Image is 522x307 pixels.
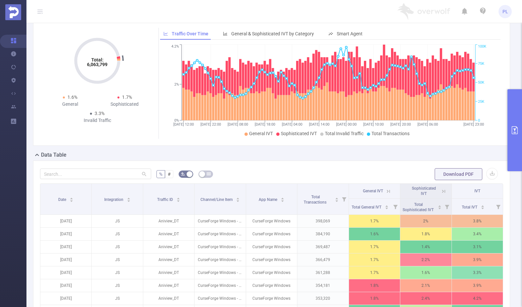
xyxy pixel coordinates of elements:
[92,266,143,279] p: JS
[352,205,382,210] span: Total General IVT
[163,31,168,36] i: icon: line-chart
[207,172,211,176] i: icon: table
[104,197,124,202] span: Integration
[474,189,480,193] span: IVT
[297,228,348,240] p: 384,190
[246,279,297,292] p: CurseForge Windows
[43,101,97,108] div: General
[335,197,339,201] div: Sort
[143,292,194,305] p: Aniview_DT
[282,122,302,127] tspan: [DATE] 04:00
[281,199,284,201] i: icon: caret-down
[195,279,245,292] p: CurseForge Windows - Tier 2 - 400x300 inside 400x600
[195,266,245,279] p: CurseForge Windows - US - 300x250 inside 400x600 - domain
[452,228,503,240] p: 3.4%
[297,279,348,292] p: 354,181
[481,204,485,208] div: Sort
[92,228,143,240] p: JS
[87,62,108,67] tspan: 6,063,799
[412,186,436,196] span: Sophisticated IVT
[5,4,21,20] img: Protected Media
[400,241,451,253] p: 1.4%
[336,122,357,127] tspan: [DATE] 00:00
[400,279,451,292] p: 2.1%
[127,199,130,201] i: icon: caret-down
[127,197,131,201] div: Sort
[438,204,441,206] i: icon: caret-up
[143,266,194,279] p: Aniview_DT
[337,31,363,36] span: Smart Agent
[92,241,143,253] p: JS
[349,253,400,266] p: 1.7%
[452,292,503,305] p: 4.2%
[168,172,171,177] span: #
[452,253,503,266] p: 3.9%
[281,131,317,136] span: Sophisticated IVT
[349,279,400,292] p: 1.8%
[438,204,442,208] div: Sort
[349,228,400,240] p: 1.6%
[236,197,239,199] i: icon: caret-up
[172,31,208,36] span: Traffic Over Time
[478,99,484,104] tspan: 25K
[40,228,91,240] p: [DATE]
[435,168,482,180] button: Download PDF
[478,118,480,123] tspan: 0
[478,61,484,66] tspan: 75K
[195,215,245,227] p: CurseForge Windows - Tier 2 - 400x300 inside 400x600
[195,228,245,240] p: CurseForge Windows - US - 400x300 inside 400x600
[40,253,91,266] p: [DATE]
[223,31,228,36] i: icon: bar-chart
[481,207,484,209] i: icon: caret-down
[391,199,400,214] i: Filter menu
[143,253,194,266] p: Aniview_DT
[228,122,248,127] tspan: [DATE] 08:00
[122,95,132,100] span: 1.7%
[297,215,348,227] p: 398,069
[452,266,503,279] p: 3.3%
[176,197,180,201] div: Sort
[41,151,66,159] h2: Data Table
[181,172,185,176] i: icon: bg-colors
[442,199,452,214] i: Filter menu
[70,199,73,201] i: icon: caret-down
[246,228,297,240] p: CurseForge Windows
[143,241,194,253] p: Aniview_DT
[246,241,297,253] p: CurseForge Windows
[349,215,400,227] p: 1.7%
[452,215,503,227] p: 3.8%
[400,253,451,266] p: 2.2%
[417,122,438,127] tspan: [DATE] 06:00
[452,279,503,292] p: 3.9%
[385,204,389,208] div: Sort
[335,197,338,199] i: icon: caret-up
[249,131,273,136] span: General IVT
[92,253,143,266] p: JS
[438,207,441,209] i: icon: caret-down
[143,228,194,240] p: Aniview_DT
[40,279,91,292] p: [DATE]
[309,122,329,127] tspan: [DATE] 14:00
[157,197,174,202] span: Traffic ID
[255,122,275,127] tspan: [DATE] 18:00
[363,189,383,193] span: General IVT
[349,241,400,253] p: 1.7%
[502,5,508,18] span: PL
[297,292,348,305] p: 353,320
[174,118,179,123] tspan: 0%
[69,197,73,201] div: Sort
[177,197,180,199] i: icon: caret-up
[400,228,451,240] p: 1.8%
[195,241,245,253] p: CurseForge Windows - US - 400x300 inside 400x600
[349,266,400,279] p: 1.7%
[174,82,179,87] tspan: 2%
[481,204,484,206] i: icon: caret-up
[462,205,478,210] span: Total IVT
[463,122,484,127] tspan: [DATE] 23:00
[231,31,314,36] span: General & Sophisticated IVT by Category
[494,199,503,214] i: Filter menu
[91,57,104,62] tspan: Total:
[200,122,221,127] tspan: [DATE] 22:00
[143,279,194,292] p: Aniview_DT
[236,197,240,201] div: Sort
